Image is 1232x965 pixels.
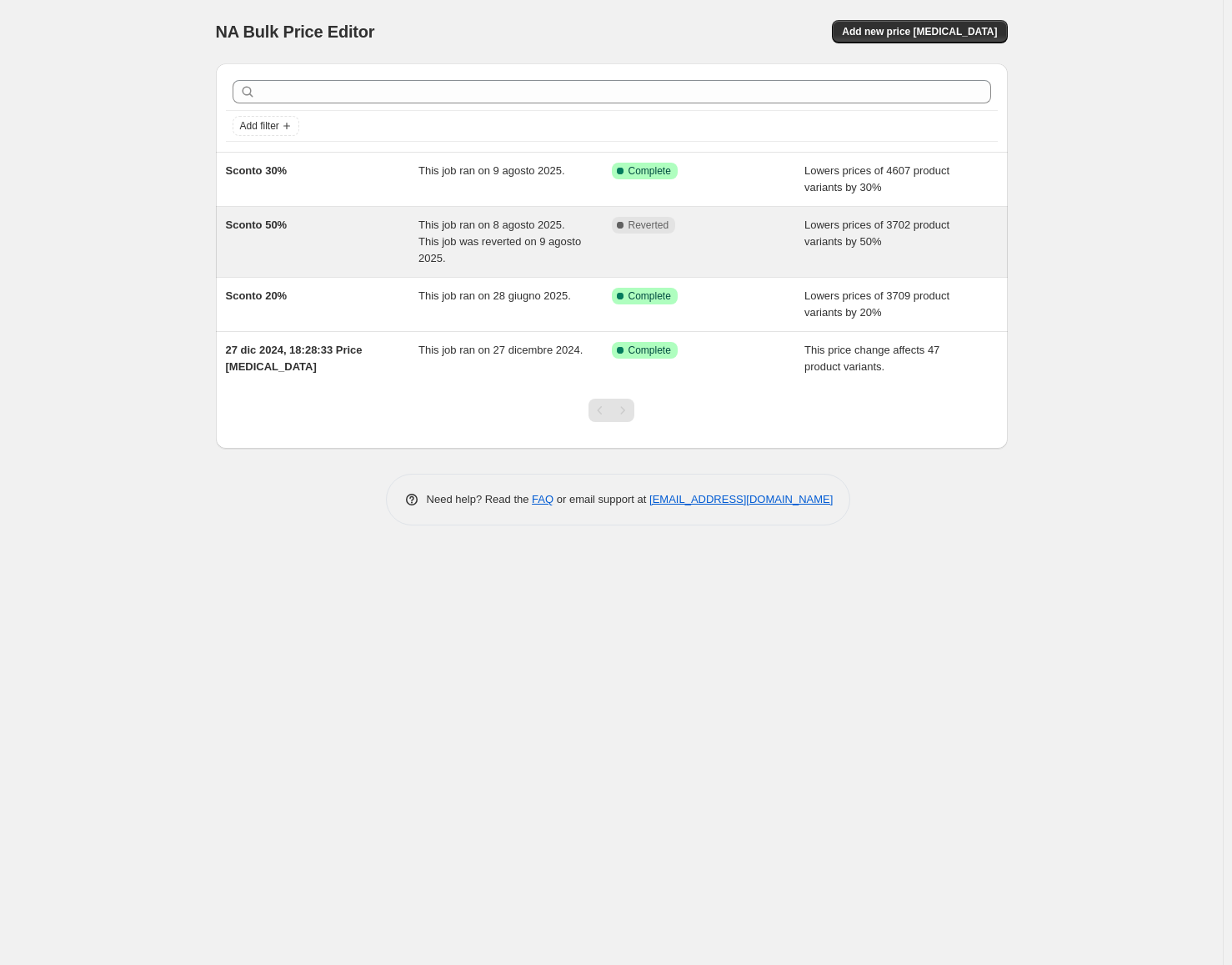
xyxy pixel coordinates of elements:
a: [EMAIL_ADDRESS][DOMAIN_NAME] [649,493,833,505]
span: Complete [629,289,671,303]
nav: Pagination [588,399,634,422]
span: This price change affects 47 product variants. [804,344,939,373]
span: This job ran on 28 giugno 2025. [418,289,571,302]
span: Sconto 50% [226,219,288,231]
span: Complete [629,164,671,178]
span: Sconto 30% [226,164,288,177]
span: or email support at [553,493,649,505]
span: This job ran on 9 agosto 2025. [418,164,565,177]
button: Add filter [233,116,299,136]
span: This job ran on 8 agosto 2025. This job was reverted on 9 agosto 2025. [418,219,581,264]
span: Complete [629,344,671,357]
span: 27 dic 2024, 18:28:33 Price [MEDICAL_DATA] [226,344,363,373]
span: Add filter [240,119,279,133]
span: Add new price [MEDICAL_DATA] [842,25,997,38]
span: Reverted [629,219,669,232]
span: Lowers prices of 4607 product variants by 30% [804,164,949,194]
button: Add new price [MEDICAL_DATA] [832,20,1007,43]
span: Need help? Read the [427,493,533,505]
span: Lowers prices of 3702 product variants by 50% [804,219,949,248]
span: This job ran on 27 dicembre 2024. [418,344,583,356]
span: Sconto 20% [226,289,288,302]
a: FAQ [532,493,553,505]
span: NA Bulk Price Editor [216,23,375,41]
span: Lowers prices of 3709 product variants by 20% [804,289,949,319]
